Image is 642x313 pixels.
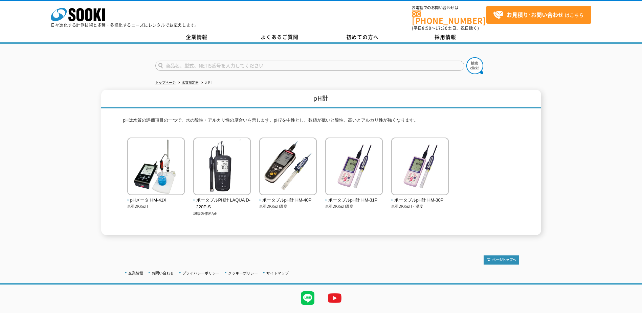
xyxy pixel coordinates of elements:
img: pHメータ HM-41X [127,138,185,197]
img: トップページへ [484,255,519,265]
img: btn_search.png [466,57,483,74]
a: よくあるご質問 [238,32,321,42]
img: ポータブルpH計 HM-40P [259,138,317,197]
img: ポータブルpH計 HM-30P [391,138,449,197]
span: ポータブルpH計 HM-40P [259,197,317,204]
a: クッキーポリシー [228,271,258,275]
a: ポータブルPH計 LAQUA D-220P-S [193,190,251,211]
p: 東亜DKK/pH・温度 [391,204,449,209]
strong: お見積り･お問い合わせ [507,11,563,19]
img: YouTube [321,285,348,312]
span: お電話でのお問い合わせは [412,6,486,10]
a: サイトマップ [266,271,289,275]
a: ポータブルpH計 HM-31P [325,190,383,204]
span: ポータブルpH計 HM-31P [325,197,383,204]
a: pHメータ HM-41X [127,190,185,204]
span: 17:30 [436,25,448,31]
a: お見積り･お問い合わせはこちら [486,6,591,24]
a: 採用情報 [404,32,487,42]
a: 水質測定器 [182,81,199,84]
img: ポータブルpH計 HM-31P [325,138,383,197]
h1: pH計 [101,90,541,108]
p: 堀場製作所/pH [193,211,251,216]
span: (平日 ～ 土日、祝日除く) [412,25,479,31]
input: 商品名、型式、NETIS番号を入力してください [155,61,464,71]
span: pHメータ HM-41X [127,197,185,204]
a: ポータブルpH計 HM-40P [259,190,317,204]
span: 初めての方へ [346,33,379,41]
span: はこちら [493,10,584,20]
a: 企業情報 [128,271,143,275]
p: pHは水質の評価項目の一つで、水の酸性・アルカリ性の度合いを示します。pH7を中性とし、数値が低いと酸性、高いとアルカリ性が強くなります。 [123,117,519,127]
a: 初めての方へ [321,32,404,42]
p: 東亜DKK/pH温度 [325,204,383,209]
a: プライバシーポリシー [182,271,220,275]
a: お問い合わせ [152,271,174,275]
img: LINE [294,285,321,312]
img: ポータブルPH計 LAQUA D-220P-S [193,138,251,197]
p: 日々進化する計測技術と多種・多様化するニーズにレンタルでお応えします。 [51,23,199,27]
span: ポータブルpH計 HM-30P [391,197,449,204]
p: 東亜DKK/pH [127,204,185,209]
span: ポータブルPH計 LAQUA D-220P-S [193,197,251,211]
span: 8:50 [422,25,431,31]
a: 企業情報 [155,32,238,42]
li: pH計 [200,79,213,86]
a: ポータブルpH計 HM-30P [391,190,449,204]
p: 東亜DKK/pH温度 [259,204,317,209]
a: [PHONE_NUMBER] [412,11,486,24]
a: トップページ [155,81,176,84]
